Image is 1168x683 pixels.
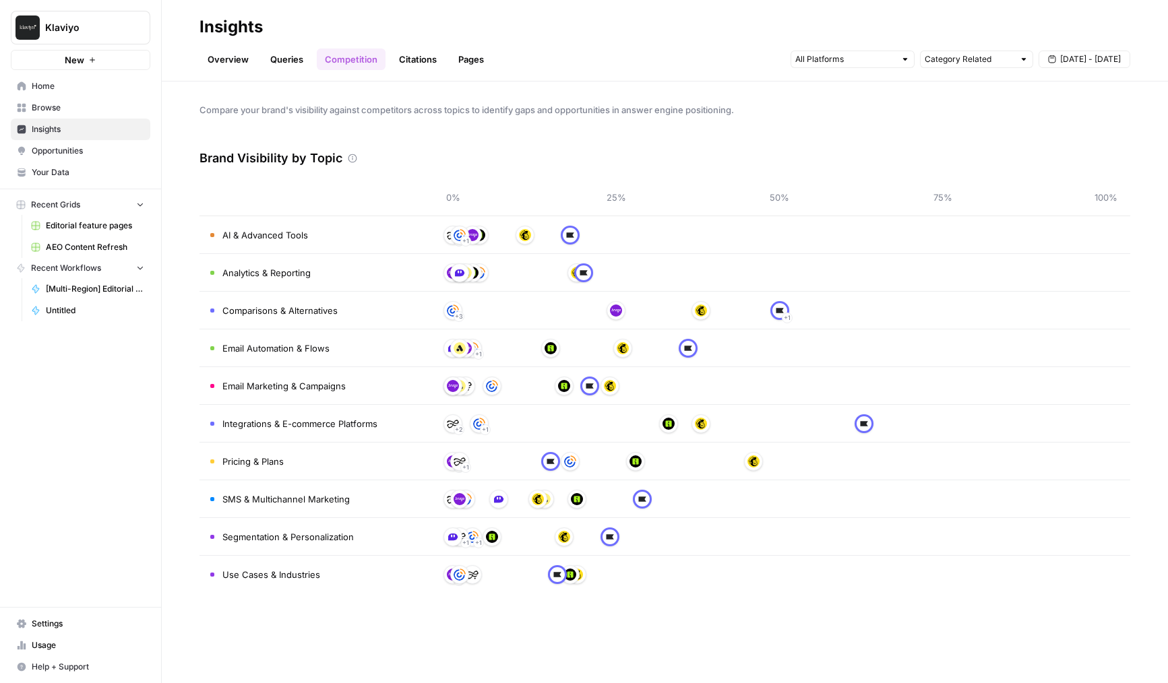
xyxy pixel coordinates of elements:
[11,613,150,635] a: Settings
[604,531,616,543] img: d03zj4el0aa7txopwdneenoutvcu
[925,53,1014,66] input: Category Related
[766,191,793,204] span: 50%
[11,75,150,97] a: Home
[475,348,482,361] span: + 1
[545,455,557,467] img: d03zj4el0aa7txopwdneenoutvcu
[25,236,150,258] a: AEO Content Refresh
[466,531,479,543] img: rg202btw2ktor7h9ou5yjtg7epnf
[262,48,311,70] a: Queries
[32,166,144,178] span: Your Data
[11,635,150,656] a: Usage
[222,417,377,430] span: Integrations & E-commerce Platforms
[11,140,150,162] a: Opportunities
[32,145,144,157] span: Opportunities
[65,53,84,67] span: New
[774,304,786,317] img: d03zj4el0aa7txopwdneenoutvcu
[475,536,482,550] span: + 1
[454,229,466,241] img: rg202btw2ktor7h9ou5yjtg7epnf
[11,97,150,119] a: Browse
[11,11,150,44] button: Workspace: Klaviyo
[695,418,707,430] img: pg21ys236mnd3p55lv59xccdo3xy
[454,568,466,581] img: rg202btw2ktor7h9ou5yjtg7epnf
[1039,51,1130,68] button: [DATE] - [DATE]
[663,418,675,430] img: or48ckoj2dr325ui2uouqhqfwspy
[482,423,489,436] span: + 1
[31,199,80,211] span: Recent Grids
[695,304,707,317] img: pg21ys236mnd3p55lv59xccdo3xy
[222,379,346,393] span: Email Marketing & Campaigns
[222,304,338,317] span: Comparisons & Alternatives
[466,229,479,241] img: 3j9qnj2pq12j0e9szaggu3i8lwoi
[222,530,354,544] span: Segmentation & Personalization
[317,48,386,70] a: Competition
[545,342,557,354] img: or48ckoj2dr325ui2uouqhqfwspy
[604,380,616,392] img: pg21ys236mnd3p55lv59xccdo3xy
[454,455,466,467] img: 24zjstrmboybh03qprmzjnkpzb7j
[32,661,144,673] span: Help + Support
[447,455,459,467] img: 3j9qnj2pq12j0e9szaggu3i8lwoi
[391,48,445,70] a: Citations
[222,568,320,581] span: Use Cases & Industries
[447,342,459,354] img: fxnkixr6jbtdipu3lra6hmajxwf3
[795,53,895,66] input: All Platforms
[199,48,257,70] a: Overview
[25,215,150,236] a: Editorial feature pages
[558,380,570,392] img: or48ckoj2dr325ui2uouqhqfwspy
[564,455,576,467] img: rg202btw2ktor7h9ou5yjtg7epnf
[11,162,150,183] a: Your Data
[16,15,40,40] img: Klaviyo Logo
[447,493,459,505] img: 24zjstrmboybh03qprmzjnkpzb7j
[1060,53,1121,65] span: [DATE] - [DATE]
[32,639,144,651] span: Usage
[11,258,150,278] button: Recent Workflows
[199,149,342,168] h3: Brand Visibility by Topic
[462,536,469,550] span: + 1
[636,493,648,505] img: d03zj4el0aa7txopwdneenoutvcu
[32,618,144,630] span: Settings
[603,191,629,204] span: 25%
[929,191,956,204] span: 75%
[222,341,330,355] span: Email Automation & Flows
[610,304,622,317] img: 3j9qnj2pq12j0e9szaggu3i8lwoi
[454,342,466,354] img: n07qf5yuhemumpikze8icgz1odva
[532,493,544,505] img: pg21ys236mnd3p55lv59xccdo3xy
[222,266,311,280] span: Analytics & Reporting
[46,241,144,253] span: AEO Content Refresh
[519,229,531,241] img: pg21ys236mnd3p55lv59xccdo3xy
[11,50,150,70] button: New
[571,493,583,505] img: or48ckoj2dr325ui2uouqhqfwspy
[447,380,459,392] img: 3j9qnj2pq12j0e9szaggu3i8lwoi
[462,234,469,248] span: + 1
[222,492,350,506] span: SMS & Multichannel Marketing
[784,311,791,325] span: + 1
[493,493,505,505] img: fxnkixr6jbtdipu3lra6hmajxwf3
[439,191,466,204] span: 0%
[46,220,144,232] span: Editorial feature pages
[571,267,583,279] img: pg21ys236mnd3p55lv59xccdo3xy
[1093,191,1119,204] span: 100%
[25,300,150,321] a: Untitled
[447,418,459,430] img: 24zjstrmboybh03qprmzjnkpzb7j
[473,418,485,430] img: rg202btw2ktor7h9ou5yjtg7epnf
[564,229,576,241] img: d03zj4el0aa7txopwdneenoutvcu
[450,48,492,70] a: Pages
[31,262,101,274] span: Recent Workflows
[46,304,144,317] span: Untitled
[447,568,459,581] img: 3j9qnj2pq12j0e9szaggu3i8lwoi
[447,267,459,279] img: 3j9qnj2pq12j0e9szaggu3i8lwoi
[222,455,284,468] span: Pricing & Plans
[584,380,596,392] img: d03zj4el0aa7txopwdneenoutvcu
[747,455,760,467] img: pg21ys236mnd3p55lv59xccdo3xy
[564,568,576,581] img: or48ckoj2dr325ui2uouqhqfwspy
[32,102,144,114] span: Browse
[11,119,150,140] a: Insights
[199,16,263,38] div: Insights
[455,423,463,436] span: + 2
[32,80,144,92] span: Home
[466,568,479,581] img: 24zjstrmboybh03qprmzjnkpzb7j
[199,103,1130,117] span: Compare your brand's visibility against competitors across topics to identify gaps and opportunit...
[11,195,150,215] button: Recent Grids
[11,656,150,678] button: Help + Support
[45,21,127,34] span: Klaviyo
[222,228,308,242] span: AI & Advanced Tools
